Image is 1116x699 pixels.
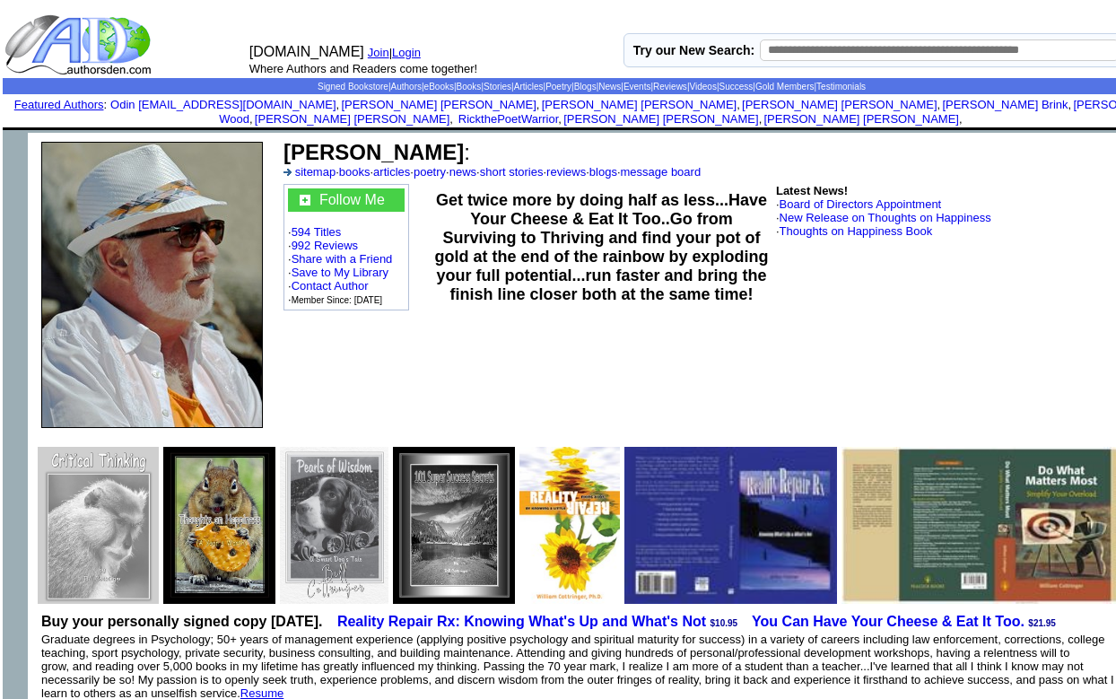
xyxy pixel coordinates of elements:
[368,46,389,59] a: Join
[574,82,597,92] a: Blogs
[816,82,866,92] a: Testimonials
[393,447,514,604] img: 71836.jpg
[389,46,427,59] font: |
[391,82,422,92] a: Authors
[424,82,454,92] a: eBooks
[292,252,393,266] a: Share with a Friend
[590,127,593,130] img: shim.gif
[562,115,563,125] font: i
[545,82,571,92] a: Poetry
[780,197,942,211] a: Board of Directors Appointment
[300,195,310,205] img: gc.jpg
[621,165,702,179] a: message board
[14,98,104,111] a: Featured Authors
[292,239,358,252] a: 992 Reviews
[542,98,737,111] a: [PERSON_NAME] [PERSON_NAME]
[653,82,687,92] a: Reviews
[940,100,942,110] font: i
[414,165,446,179] a: poetry
[740,100,742,110] font: i
[457,82,482,92] a: Books
[280,447,388,604] img: 75742.jpg
[776,197,941,211] font: ·
[41,614,323,629] b: Buy your personally signed copy [DATE].
[517,525,518,526] img: shim.gif
[622,525,623,526] img: shim.gif
[1071,100,1073,110] font: i
[318,82,388,92] a: Signed Bookstore
[623,82,651,92] a: Events
[455,112,558,126] a: RickthePoetWarrior
[762,115,763,125] font: i
[319,192,385,207] a: Follow Me
[453,115,455,125] font: i
[480,165,544,179] a: short stories
[337,614,706,629] a: Reality Repair Rx: Knowing What's Up and What's Not
[719,82,754,92] a: Success
[14,98,107,111] font: :
[288,188,405,306] font: · · · · · ·
[546,165,586,179] a: reviews
[341,98,536,111] a: [PERSON_NAME] [PERSON_NAME]
[283,165,701,179] font: · · · · · · · ·
[539,100,541,110] font: i
[764,112,959,126] a: [PERSON_NAME] [PERSON_NAME]
[1028,618,1056,628] span: $21.95
[339,165,371,179] a: books
[484,82,511,92] a: Stories
[563,112,758,126] a: [PERSON_NAME] [PERSON_NAME]
[689,82,716,92] a: Videos
[3,133,28,158] img: shim.gif
[776,211,991,224] font: ·
[942,98,1068,111] a: [PERSON_NAME] Brink
[255,112,449,126] a: [PERSON_NAME] [PERSON_NAME]
[633,43,754,57] label: Try our New Search:
[839,525,840,526] img: shim.gif
[292,225,342,239] a: 594 Titles
[776,184,848,197] b: Latest News!
[38,447,159,604] img: 79509.jpg
[742,98,937,111] a: [PERSON_NAME] [PERSON_NAME]
[339,100,341,110] font: i
[514,82,544,92] a: Articles
[390,525,391,526] img: shim.gif
[295,165,336,179] a: sitemap
[163,447,275,604] img: 73053.jpg
[392,46,421,59] a: Login
[624,447,836,604] img: 32081.jpg
[373,165,410,179] a: articles
[249,44,364,59] font: [DOMAIN_NAME]
[4,13,155,76] img: logo_ad.gif
[292,295,383,305] font: Member Since: [DATE]
[283,140,470,164] font: :
[283,169,292,176] img: a_336699.gif
[590,130,593,133] img: shim.gif
[755,82,815,92] a: Gold Members
[434,191,768,303] b: Get twice more by doing half as less...Have Your Cheese & Eat It Too..Go from Surviving to Thrivi...
[752,614,1024,629] a: You Can Have Your Cheese & Eat It Too.
[711,618,738,628] span: $10.95
[283,140,464,164] b: [PERSON_NAME]
[110,98,336,111] a: Odin [EMAIL_ADDRESS][DOMAIN_NAME]
[589,165,617,179] a: blogs
[780,211,991,224] a: New Release on Thoughts on Happiness
[292,279,369,293] a: Contact Author
[449,165,476,179] a: news
[253,115,255,125] font: i
[963,115,964,125] font: i
[292,266,388,279] a: Save to My Library
[776,224,932,238] font: ·
[277,525,278,526] img: shim.gif
[41,142,263,428] img: 10202.jpg
[318,82,866,92] span: | | | | | | | | | | | | | |
[780,224,933,238] a: Thoughts on Happiness Book
[598,82,621,92] a: News
[519,447,620,604] img: 38418.jpg
[249,62,477,75] font: Where Authors and Readers come together!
